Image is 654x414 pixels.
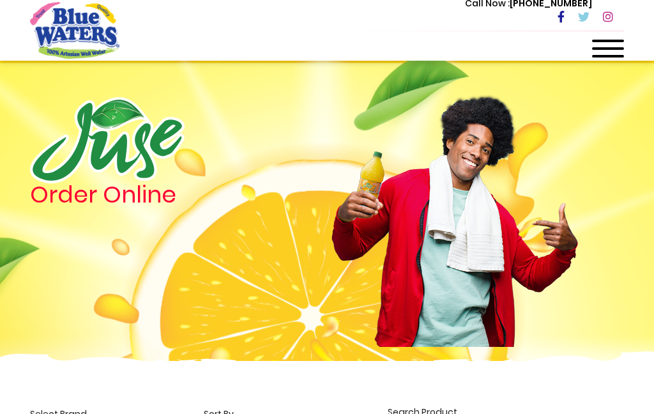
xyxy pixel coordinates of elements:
h4: Order Online [30,183,266,206]
img: logo [30,97,185,183]
img: man.png [330,73,579,347]
a: store logo [30,2,119,58]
